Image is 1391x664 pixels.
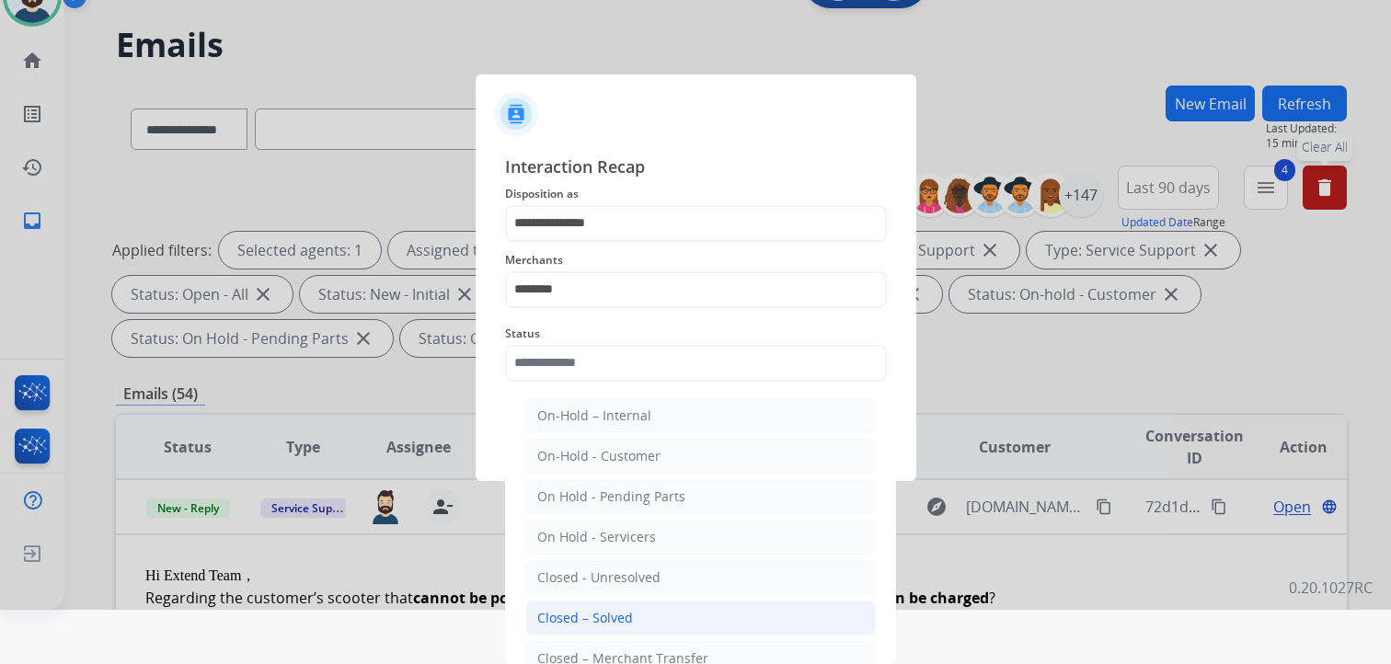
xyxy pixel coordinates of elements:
div: Closed - Unresolved [537,568,661,587]
div: On Hold - Servicers [537,528,656,546]
span: Interaction Recap [505,154,887,183]
span: Status [505,323,887,345]
span: Disposition as [505,183,887,205]
img: contactIcon [494,92,538,136]
div: On-Hold - Customer [537,447,661,465]
div: Closed – Solved [537,609,633,627]
span: Merchants [505,249,887,271]
p: 0.20.1027RC [1289,577,1373,599]
div: On Hold - Pending Parts [537,487,685,506]
div: On-Hold – Internal [537,406,651,425]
